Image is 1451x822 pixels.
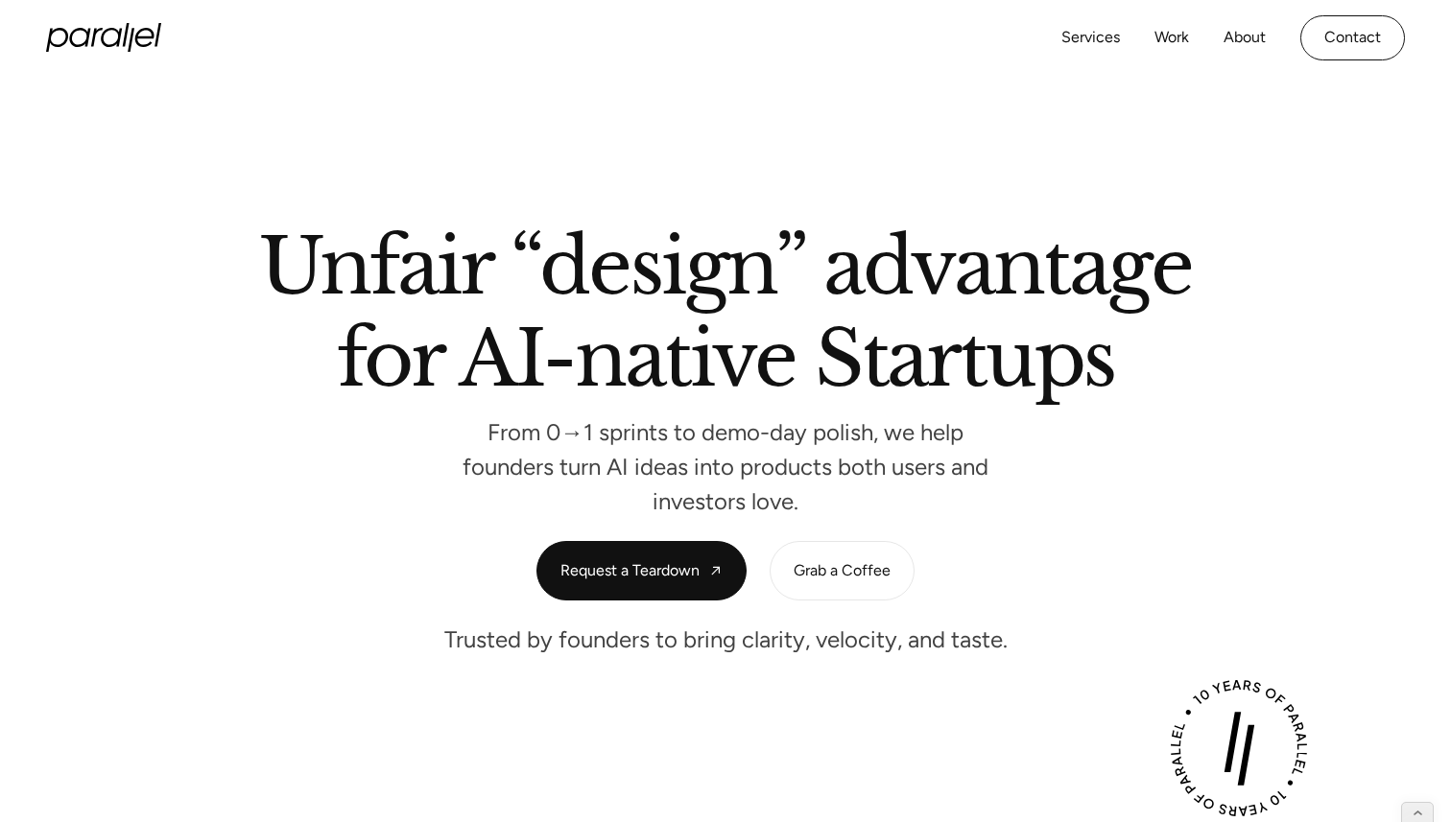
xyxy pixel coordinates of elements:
p: Trusted by founders to bring clarity, velocity, and taste. [438,631,1013,647]
h1: Unfair “design” advantage for AI-native Startups [178,229,1273,387]
a: home [46,23,161,52]
a: Contact [1300,15,1405,60]
a: Services [1061,24,1120,52]
a: About [1224,24,1266,52]
a: Work [1154,24,1189,52]
p: From 0→1 sprints to demo-day polish, we help founders turn AI ideas into products both users and ... [438,425,1013,510]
